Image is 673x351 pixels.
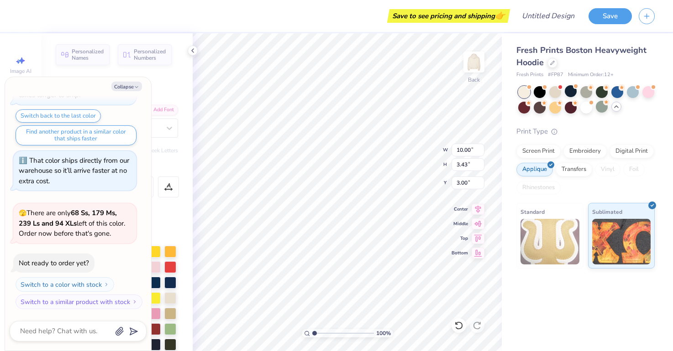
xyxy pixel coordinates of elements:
span: There are only left of this color. Order now before that's gone. [19,208,125,238]
span: Fresh Prints [516,71,543,79]
div: Add Font [142,105,178,115]
button: Switch to a similar product with stock [16,294,142,309]
span: Minimum Order: 12 + [568,71,614,79]
div: Digital Print [610,145,654,158]
span: 100 % [376,329,391,337]
div: Rhinestones [516,181,561,195]
div: Transfers [556,163,592,176]
span: Standard [521,207,545,217]
img: Switch to a similar product with stock [132,299,137,305]
span: Middle [452,221,468,227]
img: Switch to a color with stock [104,282,109,287]
div: Embroidery [563,145,607,158]
button: Collapse [111,82,142,91]
div: Foil [623,163,645,176]
div: Applique [516,163,553,176]
span: Image AI [10,67,32,75]
button: Switch back to the last color [16,109,101,123]
input: Untitled Design [515,7,582,25]
button: Switch to a color with stock [16,277,114,292]
div: Vinyl [595,163,620,176]
button: Save [589,8,632,24]
span: 🫣 [19,209,26,217]
img: Back [465,53,483,71]
button: Find another product in a similar color that ships faster [16,125,137,145]
img: Sublimated [592,219,651,264]
span: # FP87 [548,71,563,79]
span: Personalized Numbers [134,48,166,61]
span: Personalized Names [72,48,104,61]
strong: 68 Ss, 179 Ms, 239 Ls and 94 XLs [19,208,117,228]
div: Not ready to order yet? [19,258,89,268]
span: Bottom [452,250,468,256]
span: Center [452,206,468,212]
div: Print Type [516,126,655,137]
div: Back [468,76,480,84]
span: Sublimated [592,207,622,217]
div: Screen Print [516,145,561,158]
span: Fresh Prints Boston Heavyweight Hoodie [516,45,647,68]
img: Standard [521,219,579,264]
span: Top [452,235,468,242]
div: That color ships directly from our warehouse so it’ll arrive faster at no extra cost. [19,156,129,186]
span: 👉 [495,10,505,21]
div: Save to see pricing and shipping [389,9,508,23]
